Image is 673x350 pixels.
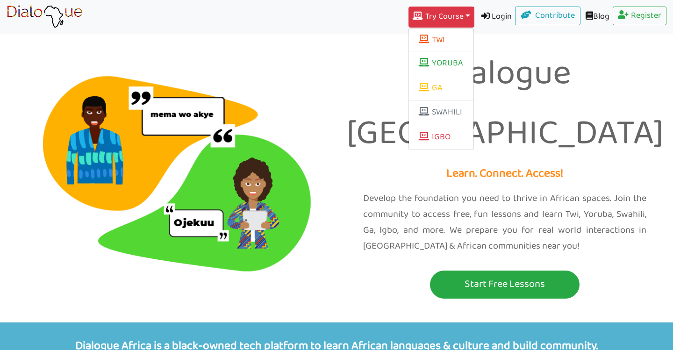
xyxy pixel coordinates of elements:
a: IGBO [409,129,473,146]
p: Dialogue [GEOGRAPHIC_DATA] [344,45,666,164]
button: Start Free Lessons [430,271,580,299]
p: Develop the foundation you need to thrive in African spaces. Join the community to access free, f... [363,191,646,254]
img: learn African language platform app [7,5,83,29]
a: GA [409,79,473,97]
a: SWAHILI [409,104,473,122]
a: Blog [580,7,613,28]
p: Learn. Connect. Access! [344,164,666,184]
a: YORUBA [409,55,473,72]
a: Start Free Lessons [344,271,666,299]
p: Start Free Lessons [432,276,577,293]
button: TWI [409,32,473,48]
a: Register [613,7,667,25]
button: Try Course [408,7,474,28]
a: Login [474,7,515,28]
a: Contribute [515,7,580,25]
